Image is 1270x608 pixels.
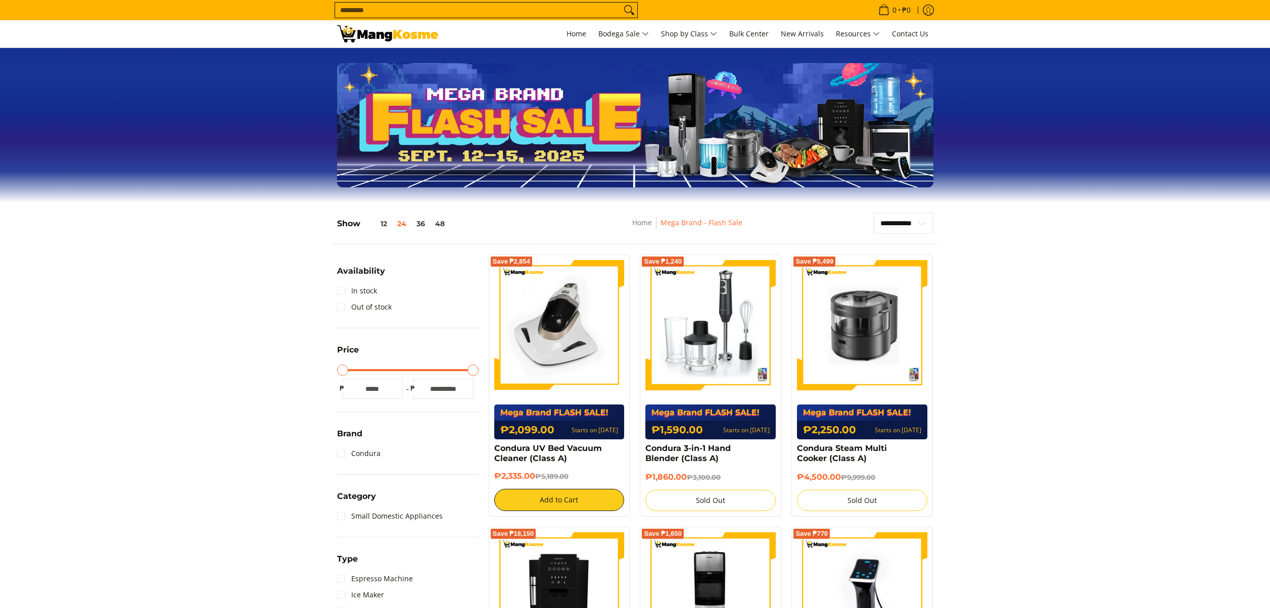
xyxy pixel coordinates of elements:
[337,346,359,362] summary: Open
[645,472,776,482] h6: ₱1,860.00
[724,20,774,47] a: Bulk Center
[632,218,652,227] a: Home
[656,20,722,47] a: Shop by Class
[337,571,413,587] a: Espresso Machine
[795,531,828,537] span: Save ₱770
[337,492,376,500] span: Category
[621,3,637,18] button: Search
[337,587,384,603] a: Ice Maker
[797,472,927,482] h6: ₱4,500.00
[337,346,359,354] span: Price
[411,220,430,228] button: 36
[430,220,450,228] button: 48
[781,29,824,38] span: New Arrivals
[337,430,362,438] span: Brand
[337,445,381,462] a: Condura
[337,555,358,571] summary: Open
[661,218,742,227] a: Mega Brand - Flash Sale
[901,7,912,14] span: ₱0
[644,259,682,265] span: Save ₱1,240
[567,29,586,38] span: Home
[448,20,933,47] nav: Main Menu
[645,490,776,511] button: Sold Out
[494,471,625,481] h6: ₱2,335.00
[493,531,534,537] span: Save ₱18,150
[729,29,769,38] span: Bulk Center
[337,267,385,275] span: Availability
[887,20,933,47] a: Contact Us
[841,473,875,481] del: ₱9,999.00
[797,443,887,463] a: Condura Steam Multi Cooker (Class A)
[891,7,898,14] span: 0
[598,28,649,40] span: Bodega Sale
[360,220,392,228] button: 12
[892,29,928,38] span: Contact Us
[337,508,443,524] a: Small Domestic Appliances
[645,443,731,463] a: Condura 3-in-1 Hand Blender (Class A)
[337,383,347,393] span: ₱
[687,473,721,481] del: ₱3,100.00
[337,267,385,283] summary: Open
[337,299,392,315] a: Out of stock
[494,443,602,463] a: Condura UV Bed Vacuum Cleaner (Class A)
[831,20,885,47] a: Resources
[875,5,914,16] span: •
[493,259,531,265] span: Save ₱2,854
[795,259,833,265] span: Save ₱5,499
[408,383,418,393] span: ₱
[494,489,625,511] button: Add to Cart
[644,531,682,537] span: Save ₱1,650
[337,283,377,299] a: In stock
[593,20,654,47] a: Bodega Sale
[797,490,927,511] button: Sold Out
[535,472,569,480] del: ₱5,189.00
[337,219,450,229] h5: Show
[645,260,776,390] img: condura-hand-blender-front-full-what's-in-the-box-view-mang-kosme
[836,28,880,40] span: Resources
[337,492,376,508] summary: Open
[661,28,717,40] span: Shop by Class
[337,25,438,42] img: MANG KOSME MEGA BRAND FLASH SALE: September 12-15, 2025 l Mang Kosme
[561,20,591,47] a: Home
[797,260,927,390] img: Condura Steam Multi Cooker (Class A)
[559,217,816,239] nav: Breadcrumbs
[776,20,829,47] a: New Arrivals
[392,220,411,228] button: 24
[337,555,358,563] span: Type
[337,430,362,445] summary: Open
[494,260,625,390] img: Condura UV Bed Vacuum Cleaner (Class A)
